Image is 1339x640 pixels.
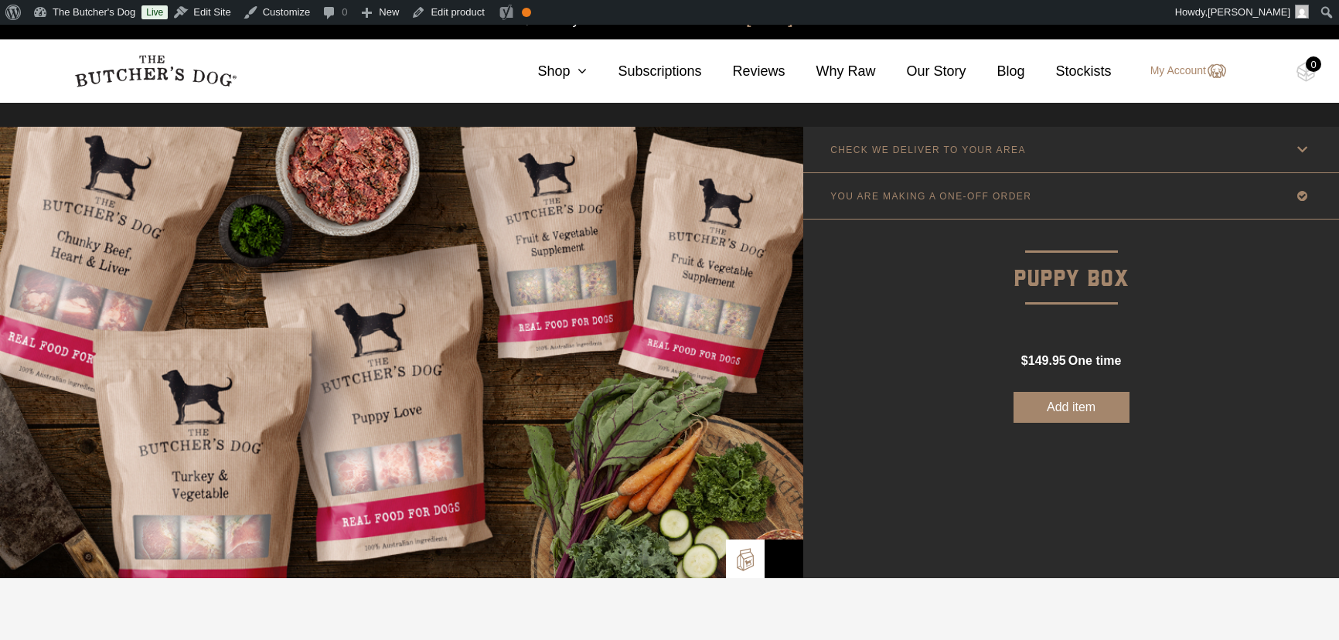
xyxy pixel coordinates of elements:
a: Why Raw [785,61,876,82]
a: Our Story [876,61,966,82]
img: TBD_Build-A-Box.png [734,548,757,571]
img: TBD_Cart-Empty.png [1296,62,1316,82]
a: Blog [966,61,1025,82]
span: 149.95 [1028,354,1066,367]
img: Bowl-Icon2.png [772,547,796,570]
a: YOU ARE MAKING A ONE-OFF ORDER [803,173,1339,219]
div: OK [522,8,531,17]
p: Puppy Box [803,220,1339,298]
p: YOU ARE MAKING A ONE-OFF ORDER [830,191,1031,202]
a: Live [141,5,168,19]
div: 0 [1306,56,1321,72]
p: CHECK WE DELIVER TO YOUR AREA [830,145,1026,155]
span: one time [1068,354,1121,367]
span: [PERSON_NAME] [1208,6,1290,18]
a: Subscriptions [587,61,701,82]
a: Reviews [701,61,785,82]
a: Stockists [1025,61,1112,82]
a: close [1313,9,1324,28]
a: My Account [1135,62,1226,80]
span: $ [1021,354,1028,367]
a: CHECK WE DELIVER TO YOUR AREA [803,127,1339,172]
button: Add item [1014,392,1129,423]
a: Shop [506,61,587,82]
